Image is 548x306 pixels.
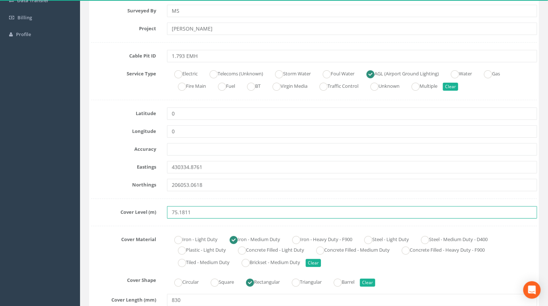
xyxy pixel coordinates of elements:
label: Tiled - Medium Duty [171,256,230,267]
label: Eastings [86,161,162,170]
label: Concrete Filled - Medium Duty [309,244,390,255]
label: Cable Pit ID [86,50,162,59]
label: Accuracy [86,143,162,153]
label: Triangular [285,276,322,287]
label: BT [240,80,261,91]
label: Storm Water [268,68,311,78]
label: Telecoms (Unknown) [202,68,263,78]
label: Concrete Filled - Heavy Duty - F900 [394,244,485,255]
label: Square [203,276,234,287]
label: Barrel [326,276,354,287]
button: Clear [443,83,458,91]
label: Gas [477,68,500,78]
label: Virgin Media [265,80,307,91]
label: Fire Main [171,80,206,91]
div: Open Intercom Messenger [523,281,541,299]
label: Plastic - Light Duty [171,244,226,255]
label: Unknown [363,80,400,91]
label: Cover Level (m) [86,206,162,216]
label: Circular [167,276,199,287]
label: Steel - Light Duty [357,234,409,244]
label: Cover Length (mm) [86,294,162,303]
label: Cover Material [86,234,162,243]
label: Concrete Filled - Light Duty [231,244,304,255]
label: Brickset - Medium Duty [234,256,300,267]
button: Clear [360,279,375,287]
label: Project [86,23,162,32]
label: Surveyed By [86,5,162,14]
label: Water [444,68,472,78]
label: Fuel [211,80,235,91]
label: Cover Shape [86,274,162,284]
label: Iron - Heavy Duty - F900 [285,234,352,244]
label: Longitude [86,125,162,135]
label: AGL (Airport Ground Lighting) [359,68,439,78]
label: Iron - Medium Duty [222,234,280,244]
label: Electric [167,68,198,78]
label: Northings [86,179,162,188]
label: Latitude [86,107,162,117]
span: Billing [17,14,32,21]
label: Service Type [86,68,162,77]
label: Iron - Light Duty [167,234,218,244]
label: Rectangular [239,276,280,287]
label: Steel - Medium Duty - D400 [414,234,488,244]
span: Profile [16,31,31,38]
label: Traffic Control [312,80,358,91]
label: Foul Water [315,68,354,78]
label: Multiple [404,80,437,91]
button: Clear [306,259,321,267]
